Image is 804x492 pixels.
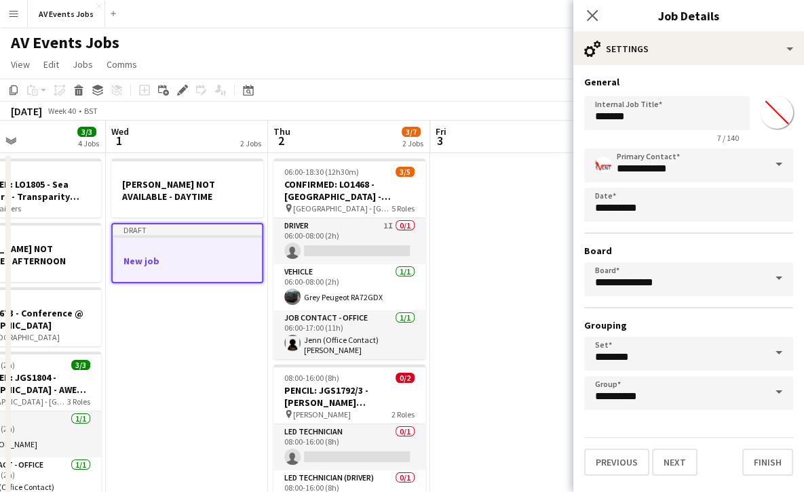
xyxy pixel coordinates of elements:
[78,138,99,148] div: 4 Jobs
[45,106,79,116] span: Week 40
[584,245,793,257] h3: Board
[584,449,649,476] button: Previous
[240,138,261,148] div: 2 Jobs
[436,125,446,138] span: Fri
[11,58,30,70] span: View
[584,319,793,331] h3: Grouping
[391,203,415,213] span: 5 Roles
[573,7,804,24] h3: Job Details
[293,203,391,213] span: [GEOGRAPHIC_DATA] - [GEOGRAPHIC_DATA]
[396,167,415,177] span: 3/5
[113,224,262,235] div: Draft
[293,409,351,419] span: [PERSON_NAME]
[67,56,98,73] a: Jobs
[73,58,93,70] span: Jobs
[28,1,105,27] button: AV Events Jobs
[573,33,804,65] div: Settings
[43,58,59,70] span: Edit
[652,449,697,476] button: Next
[706,133,750,143] span: 7 / 140
[391,409,415,419] span: 2 Roles
[284,167,359,177] span: 06:00-18:30 (12h30m)
[273,310,425,361] app-card-role: Job contact - Office1/106:00-17:00 (11h)Jenn (Office Contact) [PERSON_NAME]
[273,384,425,409] h3: PENCIL: JGS1792/3 - [PERSON_NAME][DEMOGRAPHIC_DATA][PERSON_NAME]
[402,127,421,137] span: 3/7
[11,33,119,53] h1: AV Events Jobs
[67,396,90,407] span: 3 Roles
[111,125,129,138] span: Wed
[111,178,263,203] h3: [PERSON_NAME] NOT AVAILABLE - DAYTIME
[273,125,290,138] span: Thu
[273,424,425,470] app-card-role: LED Technician0/108:00-16:00 (8h)
[273,159,425,359] app-job-card: 06:00-18:30 (12h30m)3/5CONFIRMED: LO1468 - [GEOGRAPHIC_DATA] - Anesco [GEOGRAPHIC_DATA] - [GEOGRA...
[71,360,90,370] span: 3/3
[101,56,142,73] a: Comms
[396,373,415,383] span: 0/2
[84,106,98,116] div: BST
[273,264,425,310] app-card-role: Vehicle1/106:00-08:00 (2h)Grey Peugeot RA72GDX
[284,373,339,383] span: 08:00-16:00 (8h)
[109,133,129,148] span: 1
[402,138,423,148] div: 2 Jobs
[271,133,290,148] span: 2
[273,218,425,264] app-card-role: Driver1I0/106:00-08:00 (2h)
[273,178,425,203] h3: CONFIRMED: LO1468 - [GEOGRAPHIC_DATA] - Anesco
[434,133,446,148] span: 3
[742,449,793,476] button: Finish
[107,58,137,70] span: Comms
[113,255,262,267] h3: New job
[11,104,42,118] div: [DATE]
[38,56,64,73] a: Edit
[111,223,263,283] app-job-card: DraftNew job
[111,159,263,218] app-job-card: [PERSON_NAME] NOT AVAILABLE - DAYTIME
[5,56,35,73] a: View
[77,127,96,137] span: 3/3
[584,76,793,88] h3: General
